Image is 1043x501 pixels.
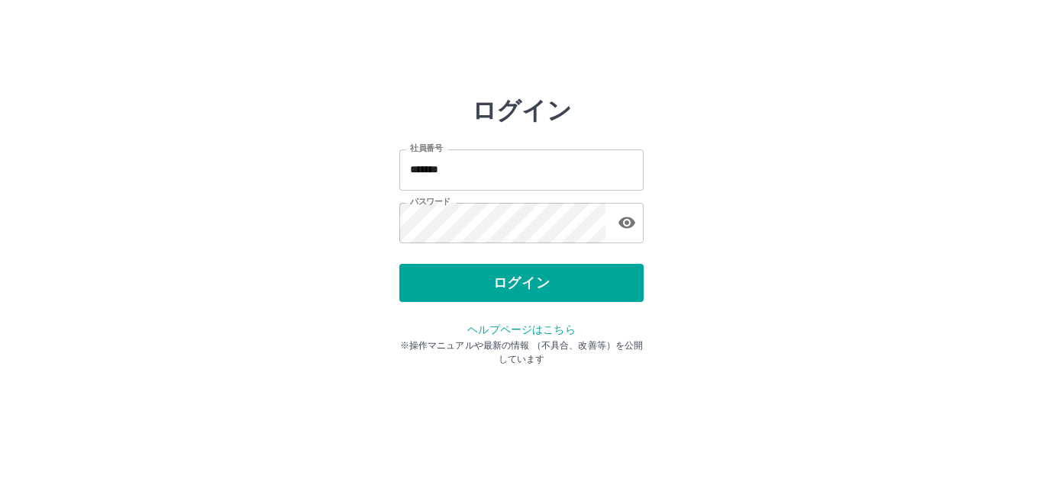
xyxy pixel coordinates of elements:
[472,96,572,125] h2: ログイン
[410,196,450,207] label: パスワード
[410,143,442,154] label: 社員番号
[399,339,644,366] p: ※操作マニュアルや最新の情報 （不具合、改善等）を公開しています
[399,264,644,302] button: ログイン
[467,323,575,336] a: ヘルプページはこちら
